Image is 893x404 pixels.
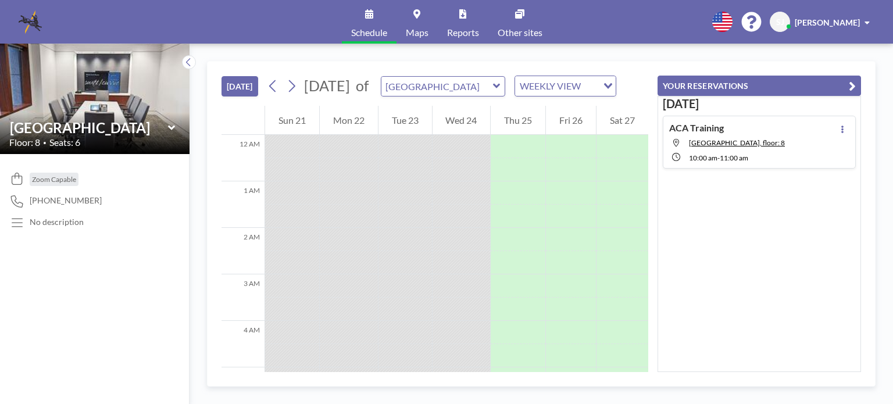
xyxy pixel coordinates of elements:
[433,106,491,135] div: Wed 24
[517,78,583,94] span: WEEKLY VIEW
[669,122,724,134] h4: ACA Training
[356,77,369,95] span: of
[222,321,265,367] div: 4 AM
[222,76,258,96] button: [DATE]
[406,28,428,37] span: Maps
[30,195,102,206] span: [PHONE_NUMBER]
[222,181,265,228] div: 1 AM
[43,139,47,146] span: •
[30,217,84,227] div: No description
[19,10,42,34] img: organization-logo
[720,153,748,162] span: 11:00 AM
[32,175,76,184] span: Zoom Capable
[320,106,378,135] div: Mon 22
[689,138,785,147] span: West End Room, floor: 8
[378,106,432,135] div: Tue 23
[381,77,493,96] input: West End Room
[658,76,861,96] button: YOUR RESERVATIONS
[596,106,648,135] div: Sat 27
[49,137,80,148] span: Seats: 6
[222,274,265,321] div: 3 AM
[795,17,860,27] span: [PERSON_NAME]
[304,77,350,94] span: [DATE]
[351,28,387,37] span: Schedule
[776,17,784,27] span: SJ
[584,78,596,94] input: Search for option
[689,153,717,162] span: 10:00 AM
[222,228,265,274] div: 2 AM
[717,153,720,162] span: -
[491,106,545,135] div: Thu 25
[515,76,616,96] div: Search for option
[9,137,40,148] span: Floor: 8
[447,28,479,37] span: Reports
[546,106,596,135] div: Fri 26
[498,28,542,37] span: Other sites
[10,119,168,136] input: West End Room
[663,96,856,111] h3: [DATE]
[222,135,265,181] div: 12 AM
[265,106,319,135] div: Sun 21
